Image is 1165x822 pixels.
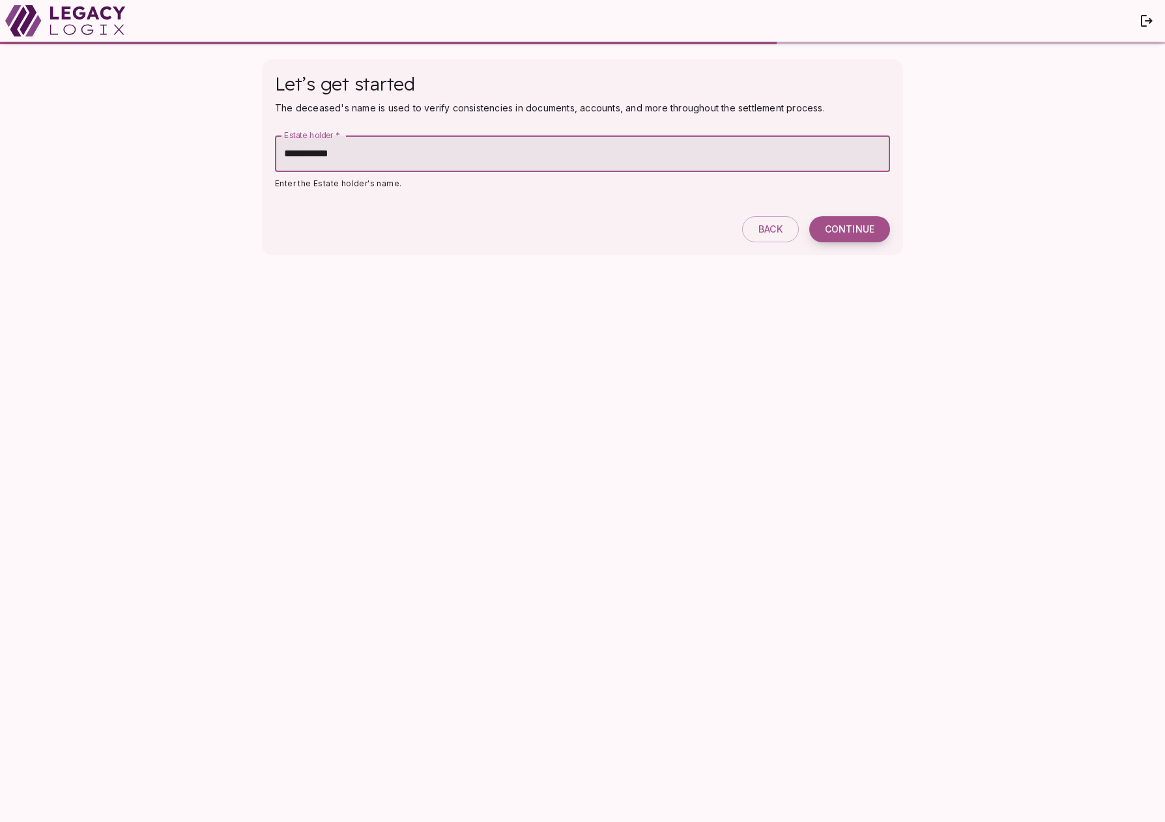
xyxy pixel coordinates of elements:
[275,72,415,95] span: Let’s get started
[275,102,825,113] span: The deceased's name is used to verify consistencies in documents, accounts, and more throughout t...
[809,216,890,242] button: Continue
[275,178,401,188] span: Enter the Estate holder's name.
[825,223,874,235] span: Continue
[742,216,799,242] button: Back
[284,130,340,141] label: Estate holder
[758,223,783,235] span: Back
